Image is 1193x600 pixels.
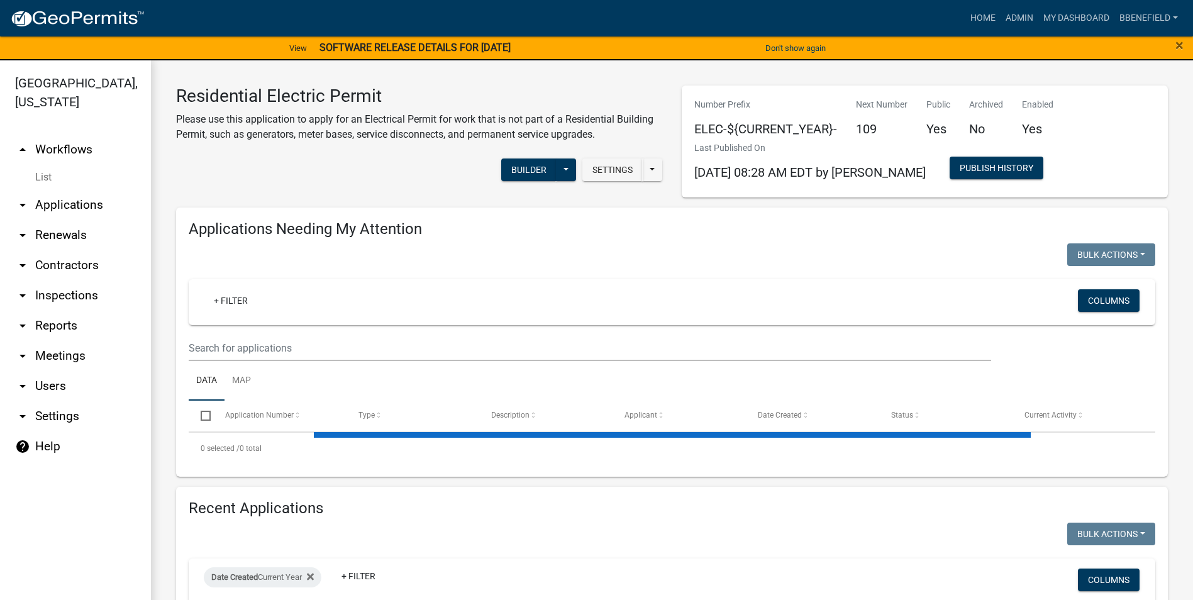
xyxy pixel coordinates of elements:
[950,164,1043,174] wm-modal-confirm: Workflow Publish History
[926,121,950,136] h5: Yes
[211,572,258,582] span: Date Created
[225,411,294,419] span: Application Number
[204,289,258,312] a: + Filter
[1022,121,1053,136] h5: Yes
[189,361,225,401] a: Data
[694,121,837,136] h5: ELEC-${CURRENT_YEAR}-
[969,98,1003,111] p: Archived
[346,401,479,431] datatable-header-cell: Type
[582,158,643,181] button: Settings
[1175,36,1184,54] span: ×
[746,401,879,431] datatable-header-cell: Date Created
[225,361,258,401] a: Map
[189,499,1155,518] h4: Recent Applications
[176,112,663,142] p: Please use this application to apply for an Electrical Permit for work that is not part of a Resi...
[1022,98,1053,111] p: Enabled
[758,411,802,419] span: Date Created
[189,433,1155,464] div: 0 total
[189,335,991,361] input: Search for applications
[965,6,1001,30] a: Home
[15,142,30,157] i: arrow_drop_up
[1114,6,1183,30] a: BBenefield
[15,409,30,424] i: arrow_drop_down
[15,379,30,394] i: arrow_drop_down
[491,411,530,419] span: Description
[319,42,511,53] strong: SOFTWARE RELEASE DETAILS FOR [DATE]
[1067,523,1155,545] button: Bulk Actions
[856,98,907,111] p: Next Number
[189,220,1155,238] h4: Applications Needing My Attention
[856,121,907,136] h5: 109
[926,98,950,111] p: Public
[15,228,30,243] i: arrow_drop_down
[760,38,831,58] button: Don't show again
[501,158,557,181] button: Builder
[1024,411,1077,419] span: Current Activity
[1001,6,1038,30] a: Admin
[1078,289,1140,312] button: Columns
[969,121,1003,136] h5: No
[213,401,346,431] datatable-header-cell: Application Number
[1067,243,1155,266] button: Bulk Actions
[891,411,913,419] span: Status
[15,439,30,454] i: help
[201,444,240,453] span: 0 selected /
[189,401,213,431] datatable-header-cell: Select
[613,401,746,431] datatable-header-cell: Applicant
[1175,38,1184,53] button: Close
[15,348,30,364] i: arrow_drop_down
[879,401,1013,431] datatable-header-cell: Status
[694,165,926,180] span: [DATE] 08:28 AM EDT by [PERSON_NAME]
[15,197,30,213] i: arrow_drop_down
[1038,6,1114,30] a: My Dashboard
[15,258,30,273] i: arrow_drop_down
[204,567,321,587] div: Current Year
[15,318,30,333] i: arrow_drop_down
[624,411,657,419] span: Applicant
[1013,401,1146,431] datatable-header-cell: Current Activity
[694,98,837,111] p: Number Prefix
[694,142,926,155] p: Last Published On
[15,288,30,303] i: arrow_drop_down
[176,86,663,107] h3: Residential Electric Permit
[331,565,386,587] a: + Filter
[284,38,312,58] a: View
[1078,569,1140,591] button: Columns
[479,401,613,431] datatable-header-cell: Description
[358,411,375,419] span: Type
[950,157,1043,179] button: Publish History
